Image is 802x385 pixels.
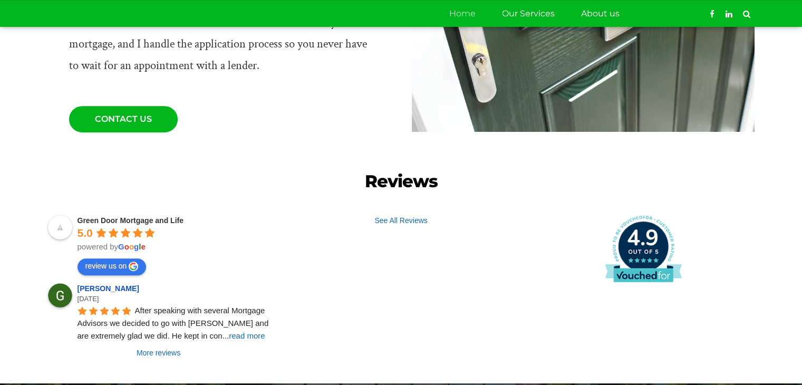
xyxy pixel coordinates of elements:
[70,107,177,132] span: CONTACT US
[139,242,141,251] span: l
[78,258,147,275] a: review us on
[229,331,265,340] span: read more
[69,13,370,77] div: I will check the whole of the market for the best deal for your mortgage, and I handle the applic...
[502,1,555,27] a: Our Services
[627,223,659,253] a: 4.9
[646,1,680,27] a: Contact
[118,242,124,251] span: G
[69,106,178,132] a: CONTACT US
[291,215,512,226] a: See All Reviews
[78,227,93,239] span: 5.0
[365,170,438,192] span: Reviews
[134,242,139,251] span: g
[78,284,142,293] a: [PERSON_NAME]
[48,348,269,358] a: More reviews
[605,215,682,282] img: David Spoor mortgage-advisor ratings on VouchedFor
[78,306,271,340] span: After speaking with several Mortgage Advisors we decided to go with [PERSON_NAME] and are extreme...
[129,242,134,251] span: o
[124,242,129,251] span: o
[581,1,620,27] a: About us
[78,242,269,252] div: powered by
[141,242,145,251] span: e
[78,294,269,304] div: [DATE]
[223,331,229,340] span: ...
[78,216,183,225] a: Green Door Mortgage and Life
[449,1,476,27] a: Home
